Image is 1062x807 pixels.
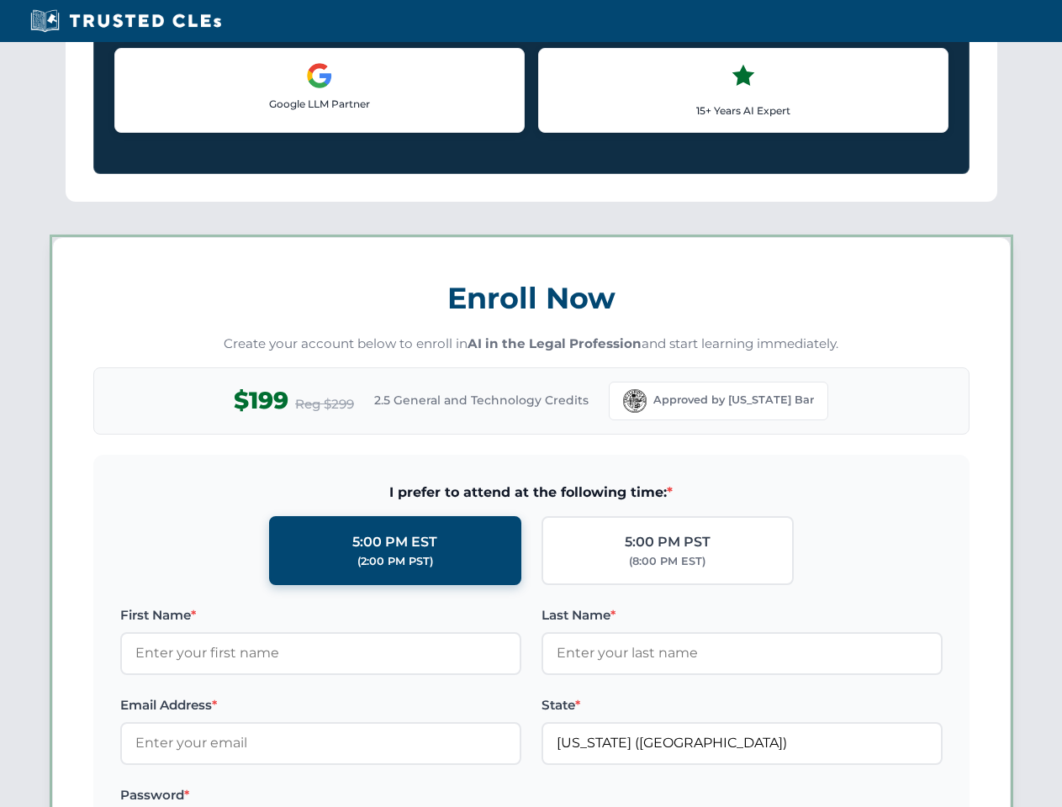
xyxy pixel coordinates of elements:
span: 2.5 General and Technology Credits [374,391,589,409]
input: Enter your first name [120,632,521,674]
img: Google [306,62,333,89]
div: (2:00 PM PST) [357,553,433,570]
label: First Name [120,605,521,625]
div: 5:00 PM EST [352,531,437,553]
label: Password [120,785,521,805]
div: (8:00 PM EST) [629,553,705,570]
p: 15+ Years AI Expert [552,103,934,119]
h3: Enroll Now [93,272,970,324]
span: I prefer to attend at the following time: [120,482,943,504]
label: Email Address [120,695,521,715]
span: $199 [234,382,288,419]
input: Enter your email [120,722,521,764]
img: Trusted CLEs [25,8,226,34]
div: 5:00 PM PST [625,531,711,553]
input: Florida (FL) [542,722,943,764]
span: Reg $299 [295,394,354,414]
input: Enter your last name [542,632,943,674]
label: State [542,695,943,715]
p: Google LLM Partner [129,96,510,112]
img: Florida Bar [623,389,647,413]
span: Approved by [US_STATE] Bar [653,392,814,409]
label: Last Name [542,605,943,625]
strong: AI in the Legal Profession [468,335,642,351]
p: Create your account below to enroll in and start learning immediately. [93,335,970,354]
